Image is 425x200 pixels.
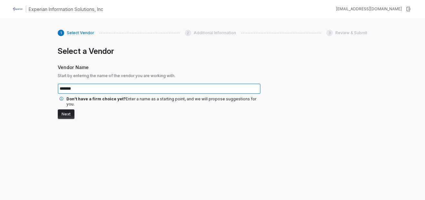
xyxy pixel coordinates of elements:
span: Additional Information [194,30,236,35]
span: Review & Submit [335,30,367,35]
span: Start by entering the name of the vendor you are working with. [58,73,261,78]
h1: Experian Information Solutions, Inc [29,6,103,13]
button: Next [58,109,74,119]
div: [EMAIL_ADDRESS][DOMAIN_NAME] [336,6,402,12]
span: Enter a name as a starting point, and we will propose suggestions for you. [66,96,256,106]
div: 3 [326,30,333,36]
span: Select Vendor [67,30,94,35]
span: Vendor Name [58,64,261,71]
div: 2 [185,30,191,36]
span: Don't have a firm choice yet? [66,96,126,101]
h1: Select a Vendor [58,46,261,56]
img: Clerk Logo [13,4,23,14]
div: 1 [58,30,64,36]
